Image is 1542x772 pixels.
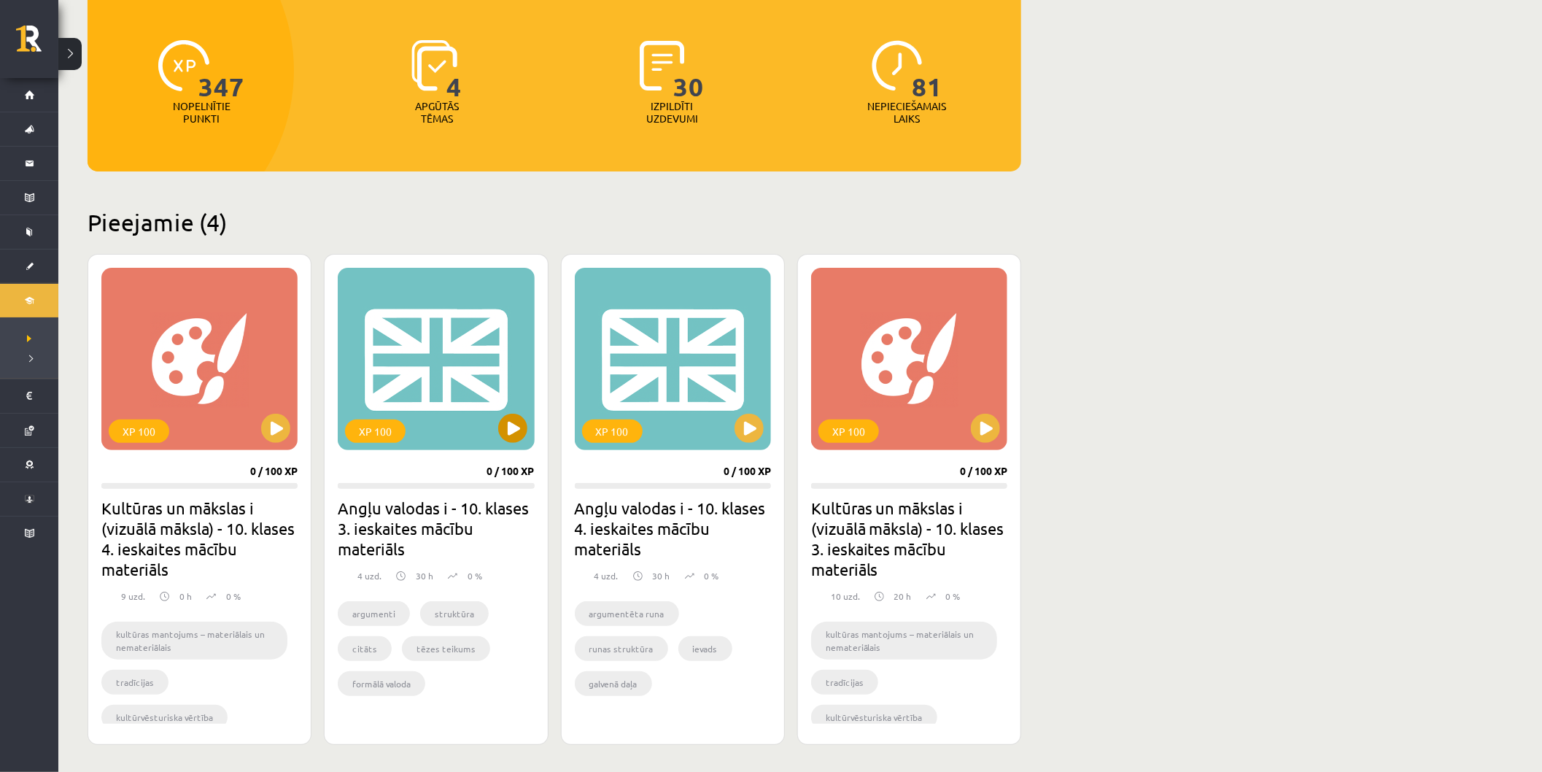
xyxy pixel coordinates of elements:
p: Nepieciešamais laiks [868,100,947,125]
span: 347 [198,40,244,100]
p: Apgūtās tēmas [408,100,465,125]
div: XP 100 [109,420,169,443]
h2: Angļu valodas i - 10. klases 4. ieskaites mācību materiāls [575,498,771,559]
p: Nopelnītie punkti [173,100,230,125]
li: galvenā daļa [575,671,652,696]
li: runas struktūra [575,636,668,661]
p: 30 h [653,569,670,582]
div: 4 uzd. [594,569,619,591]
span: 81 [912,40,942,100]
div: XP 100 [818,420,879,443]
li: citāts [338,636,392,661]
li: kultūras mantojums – materiālais un nemateriālais [811,622,997,660]
img: icon-learned-topics-4a711ccc23c960034f471b6e78daf4a3bad4a20eaf4de84257b87e66633f6470.svg [411,40,457,91]
li: ievads [678,636,732,661]
p: 30 h [416,569,433,582]
p: 0 h [179,590,192,603]
p: 0 % [468,569,482,582]
li: kultūrvēsturiska vērtība [811,705,937,730]
p: 0 % [705,569,719,582]
span: 30 [674,40,705,100]
li: tradīcijas [811,670,878,695]
li: struktūra [420,601,489,626]
img: icon-completed-tasks-ad58ae20a441b2904462921112bc710f1caf180af7a3daa7317a5a94f2d26646.svg [640,40,685,91]
p: 0 % [946,590,961,603]
li: argumenti [338,601,410,626]
img: icon-clock-7be60019b62300814b6bd22b8e044499b485619524d84068768e800edab66f18.svg [872,40,923,91]
h2: Pieejamie (4) [88,208,1021,236]
div: 4 uzd. [357,569,381,591]
p: 0 % [226,590,241,603]
div: 9 uzd. [121,590,145,611]
p: Izpildīti uzdevumi [643,100,700,125]
li: formālā valoda [338,671,425,696]
p: 20 h [894,590,912,603]
div: XP 100 [345,420,406,443]
li: kultūras mantojums – materiālais un nemateriālais [101,622,287,660]
span: 4 [446,40,462,100]
div: 10 uzd. [831,590,860,611]
li: argumentēta runa [575,601,679,626]
h2: Kultūras un mākslas i (vizuālā māksla) - 10. klases 3. ieskaites mācību materiāls [811,498,1007,579]
h2: Kultūras un mākslas i (vizuālā māksla) - 10. klases 4. ieskaites mācību materiāls [101,498,298,579]
li: tradīcijas [101,670,168,695]
h2: Angļu valodas i - 10. klases 3. ieskaites mācību materiāls [338,498,534,559]
li: kultūrvēsturiska vērtība [101,705,228,730]
li: tēzes teikums [402,636,490,661]
img: icon-xp-0682a9bc20223a9ccc6f5883a126b849a74cddfe5390d2b41b4391c66f2066e7.svg [158,40,209,91]
div: XP 100 [582,420,643,443]
a: Rīgas 1. Tālmācības vidusskola [16,26,58,62]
